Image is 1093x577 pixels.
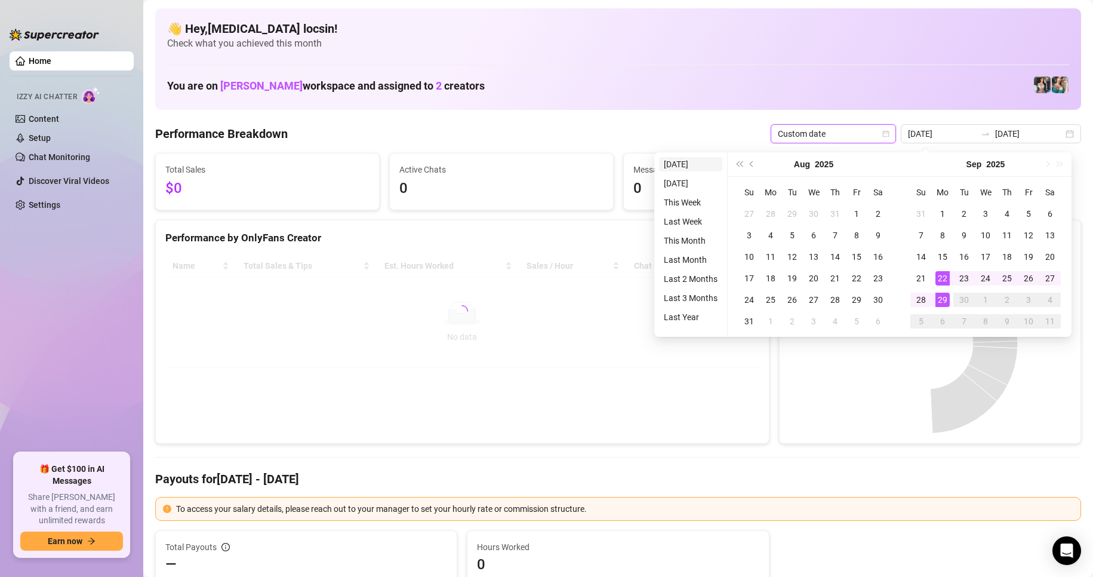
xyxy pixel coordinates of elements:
[1021,228,1036,243] div: 12
[849,293,864,307] div: 29
[781,311,803,332] td: 2025-09-02
[981,129,990,139] span: swap-right
[975,225,996,246] td: 2025-09-10
[1018,182,1039,203] th: Fr
[914,271,928,286] div: 21
[932,289,953,311] td: 2025-09-29
[966,152,982,176] button: Choose a month
[953,268,975,289] td: 2025-09-23
[908,127,976,140] input: Start date
[165,163,370,176] span: Total Sales
[935,314,950,329] div: 6
[867,289,889,311] td: 2025-08-30
[1021,271,1036,286] div: 26
[846,246,867,268] td: 2025-08-15
[1018,225,1039,246] td: 2025-09-12
[1043,207,1057,221] div: 6
[738,311,760,332] td: 2025-08-31
[849,228,864,243] div: 8
[957,207,971,221] div: 2
[165,541,217,554] span: Total Payouts
[824,203,846,225] td: 2025-07-31
[935,207,950,221] div: 1
[1039,311,1061,332] td: 2025-10-11
[978,207,993,221] div: 3
[1021,250,1036,264] div: 19
[824,225,846,246] td: 2025-08-07
[975,311,996,332] td: 2025-10-08
[20,492,123,527] span: Share [PERSON_NAME] with a friend, and earn unlimited rewards
[828,228,842,243] div: 7
[996,246,1018,268] td: 2025-09-18
[1000,250,1014,264] div: 18
[828,250,842,264] div: 14
[910,225,932,246] td: 2025-09-07
[803,182,824,203] th: We
[867,311,889,332] td: 2025-09-06
[953,225,975,246] td: 2025-09-09
[48,536,82,546] span: Earn now
[165,177,370,200] span: $0
[849,314,864,329] div: 5
[760,203,781,225] td: 2025-07-28
[781,268,803,289] td: 2025-08-19
[975,289,996,311] td: 2025-10-01
[633,163,838,176] span: Messages Sent
[738,246,760,268] td: 2025-08-10
[1018,289,1039,311] td: 2025-10-03
[29,176,109,186] a: Discover Viral Videos
[760,311,781,332] td: 2025-09-01
[155,125,288,142] h4: Performance Breakdown
[824,289,846,311] td: 2025-08-28
[781,225,803,246] td: 2025-08-05
[167,20,1069,37] h4: 👋 Hey, [MEDICAL_DATA] locsin !
[1043,271,1057,286] div: 27
[871,271,885,286] div: 23
[1000,228,1014,243] div: 11
[778,125,889,143] span: Custom date
[867,182,889,203] th: Sa
[1018,203,1039,225] td: 2025-09-05
[803,289,824,311] td: 2025-08-27
[659,310,722,324] li: Last Year
[29,133,51,143] a: Setup
[935,228,950,243] div: 8
[867,268,889,289] td: 2025-08-23
[882,130,889,137] span: calendar
[806,250,821,264] div: 13
[165,555,177,574] span: —
[220,79,303,92] span: [PERSON_NAME]
[828,271,842,286] div: 21
[803,246,824,268] td: 2025-08-13
[82,87,100,104] img: AI Chatter
[932,203,953,225] td: 2025-09-01
[849,271,864,286] div: 22
[978,228,993,243] div: 10
[975,246,996,268] td: 2025-09-17
[932,225,953,246] td: 2025-09-08
[659,291,722,305] li: Last 3 Months
[746,152,759,176] button: Previous month (PageUp)
[806,314,821,329] div: 3
[1000,207,1014,221] div: 4
[633,177,838,200] span: 0
[659,234,722,248] li: This Month
[659,176,722,191] li: [DATE]
[742,250,756,264] div: 10
[996,311,1018,332] td: 2025-10-09
[910,246,932,268] td: 2025-09-14
[1000,314,1014,329] div: 9
[763,228,778,243] div: 4
[10,29,99,41] img: logo-BBDzfeDw.svg
[824,311,846,332] td: 2025-09-04
[399,163,604,176] span: Active Chats
[978,293,993,307] div: 1
[806,207,821,221] div: 30
[760,268,781,289] td: 2025-08-18
[910,311,932,332] td: 2025-10-05
[742,228,756,243] div: 3
[1039,246,1061,268] td: 2025-09-20
[399,177,604,200] span: 0
[221,543,230,551] span: info-circle
[935,250,950,264] div: 15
